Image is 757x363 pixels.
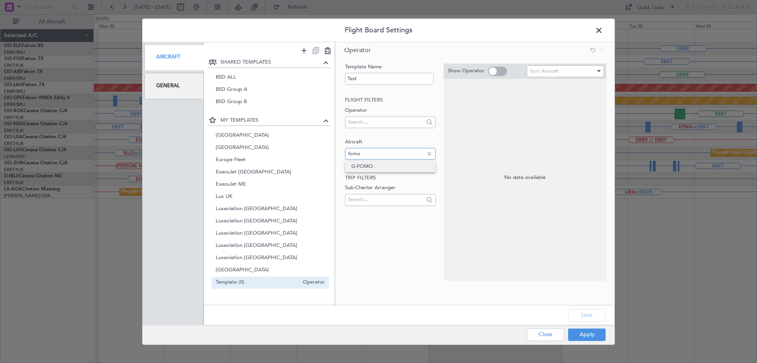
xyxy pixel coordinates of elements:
label: Template Name [345,63,435,71]
label: Aircraft [345,138,435,146]
label: Show Operator [448,68,484,75]
span: BSD Group B [216,98,325,106]
span: BSD Group A [216,86,325,94]
button: Close [527,328,564,341]
header: Flight Board Settings [142,19,615,42]
div: Aircraft [144,44,204,71]
div: No data available [444,79,606,281]
span: SHARED TEMPLATES [220,58,322,66]
span: Operator [344,46,371,55]
span: MY TEMPLATES [220,117,322,125]
span: Sort Aircraft [530,68,559,75]
span: [GEOGRAPHIC_DATA] [216,266,325,275]
h2: Flight filters [345,96,435,104]
span: Luxaviation [GEOGRAPHIC_DATA] [216,242,325,250]
span: Luxaviation [GEOGRAPHIC_DATA] [216,254,325,262]
span: Luxaviation [GEOGRAPHIC_DATA] [216,205,325,213]
input: Search... [348,148,423,160]
h2: Trip filters [345,174,435,182]
span: ExecuJet [GEOGRAPHIC_DATA] [216,168,325,177]
span: ExecuJet ME [216,181,325,189]
input: Search... [348,116,423,128]
button: Apply [568,328,606,341]
span: BSD ALL [216,73,325,82]
span: G-FOMO [351,160,429,172]
span: Operator [299,278,325,287]
span: Luxaviation [GEOGRAPHIC_DATA] [216,229,325,238]
span: [GEOGRAPHIC_DATA] [216,144,325,152]
span: Lux UK [216,193,325,201]
span: Europe Fleet [216,156,325,164]
label: Operator [345,107,435,115]
span: [GEOGRAPHIC_DATA] [216,132,325,140]
span: Luxaviation [GEOGRAPHIC_DATA] [216,217,325,226]
label: Sub-Charter Arranger [345,184,435,192]
input: Search... [348,194,423,206]
div: General [144,73,204,99]
span: Template (0) [216,278,299,287]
